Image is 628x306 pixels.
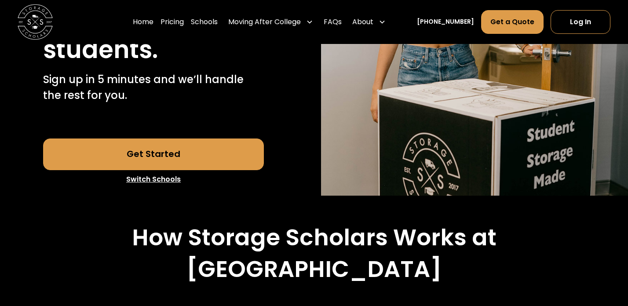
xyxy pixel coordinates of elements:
[551,10,610,34] a: Log In
[191,10,218,34] a: Schools
[228,17,301,27] div: Moving After College
[324,10,342,34] a: FAQs
[133,10,153,34] a: Home
[43,72,264,103] p: Sign up in 5 minutes and we’ll handle the rest for you.
[43,36,158,63] h1: students.
[481,10,544,34] a: Get a Quote
[225,10,317,34] div: Moving After College
[186,255,442,283] h2: [GEOGRAPHIC_DATA]
[43,138,264,170] a: Get Started
[132,224,497,251] h2: How Storage Scholars Works at
[349,10,389,34] div: About
[417,17,474,26] a: [PHONE_NUMBER]
[43,170,264,189] a: Switch Schools
[161,10,184,34] a: Pricing
[352,17,373,27] div: About
[18,4,53,40] img: Storage Scholars main logo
